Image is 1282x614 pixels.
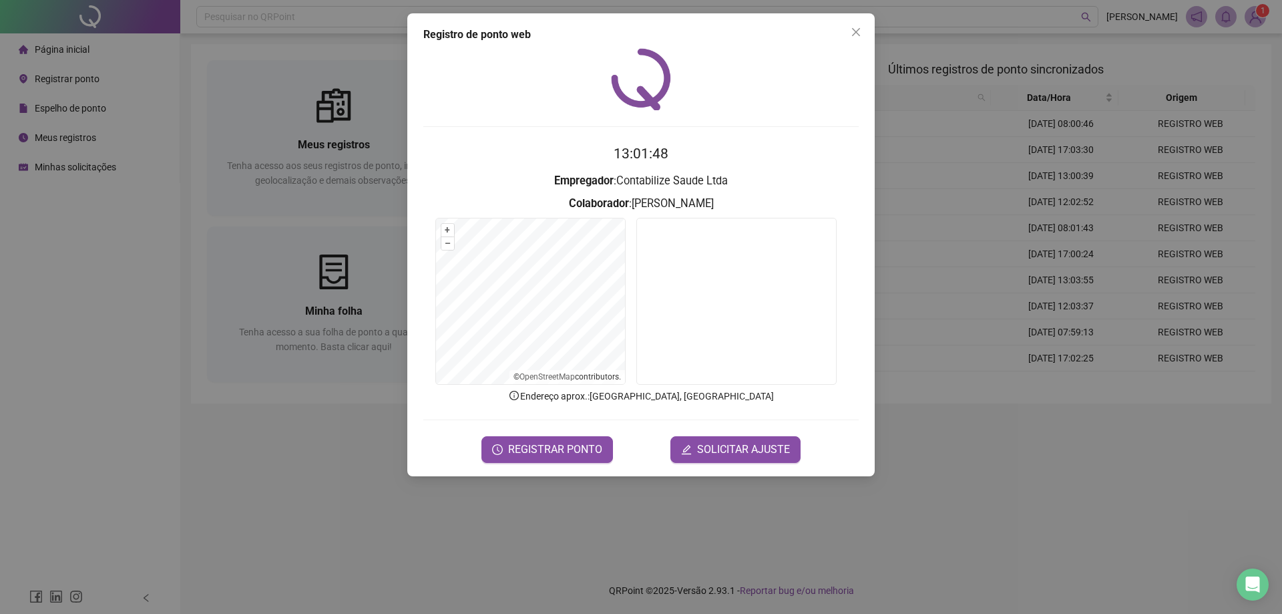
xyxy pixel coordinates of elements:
h3: : Contabilize Saude Ltda [423,172,859,190]
a: OpenStreetMap [519,372,575,381]
p: Endereço aprox. : [GEOGRAPHIC_DATA], [GEOGRAPHIC_DATA] [423,389,859,404]
div: Open Intercom Messenger [1237,569,1269,601]
span: edit [681,444,692,455]
button: + [441,224,454,237]
button: editSOLICITAR AJUSTE [670,436,801,463]
img: QRPoint [611,48,671,110]
button: – [441,237,454,250]
span: close [851,27,861,37]
li: © contributors. [513,372,621,381]
button: Close [845,21,867,43]
h3: : [PERSON_NAME] [423,195,859,212]
span: SOLICITAR AJUSTE [697,442,790,458]
span: REGISTRAR PONTO [508,442,602,458]
button: REGISTRAR PONTO [481,436,613,463]
span: info-circle [508,390,520,402]
time: 13:01:48 [614,146,668,162]
div: Registro de ponto web [423,27,859,43]
strong: Empregador [554,174,614,187]
span: clock-circle [492,444,503,455]
strong: Colaborador [569,197,629,210]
